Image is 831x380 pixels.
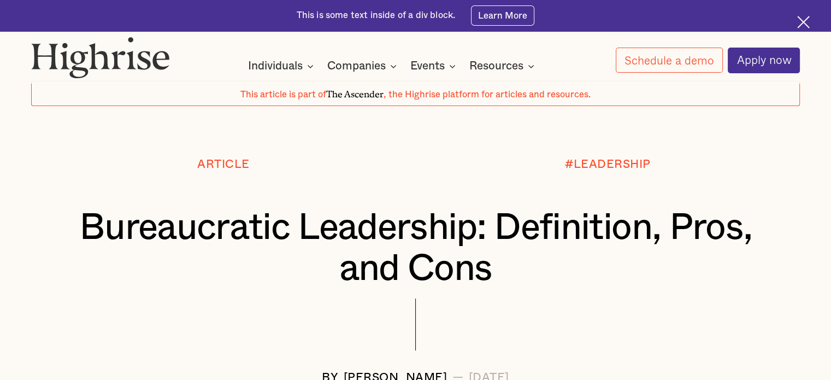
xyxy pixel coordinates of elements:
[410,60,445,73] div: Events
[410,60,459,73] div: Events
[240,90,326,99] span: This article is part of
[565,158,651,171] div: #LEADERSHIP
[469,60,538,73] div: Resources
[469,60,523,73] div: Resources
[616,48,723,73] a: Schedule a demo
[63,207,768,289] h1: Bureaucratic Leadership: Definition, Pros, and Cons
[248,60,303,73] div: Individuals
[31,37,170,79] img: Highrise logo
[327,60,400,73] div: Companies
[797,16,810,28] img: Cross icon
[471,5,535,25] a: Learn More
[326,87,384,98] span: The Ascender
[327,60,386,73] div: Companies
[728,48,800,73] a: Apply now
[197,158,250,171] div: Article
[248,60,317,73] div: Individuals
[297,9,456,22] div: This is some text inside of a div block.
[384,90,591,99] span: , the Highrise platform for articles and resources.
